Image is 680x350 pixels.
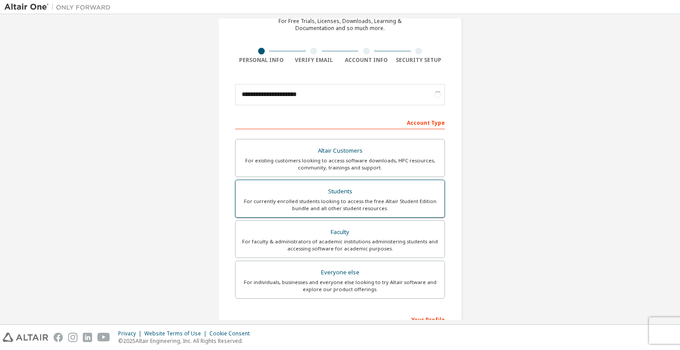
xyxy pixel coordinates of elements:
[241,238,439,252] div: For faculty & administrators of academic institutions administering students and accessing softwa...
[241,266,439,279] div: Everyone else
[235,115,445,129] div: Account Type
[241,198,439,212] div: For currently enrolled students looking to access the free Altair Student Edition bundle and all ...
[241,279,439,293] div: For individuals, businesses and everyone else looking to try Altair software and explore our prod...
[3,333,48,342] img: altair_logo.svg
[235,57,288,64] div: Personal Info
[144,330,209,337] div: Website Terms of Use
[288,57,340,64] div: Verify Email
[340,57,393,64] div: Account Info
[241,157,439,171] div: For existing customers looking to access software downloads, HPC resources, community, trainings ...
[235,312,445,326] div: Your Profile
[118,337,255,345] p: © 2025 Altair Engineering, Inc. All Rights Reserved.
[97,333,110,342] img: youtube.svg
[68,333,77,342] img: instagram.svg
[241,185,439,198] div: Students
[83,333,92,342] img: linkedin.svg
[4,3,115,12] img: Altair One
[393,57,445,64] div: Security Setup
[278,18,402,32] div: For Free Trials, Licenses, Downloads, Learning & Documentation and so much more.
[118,330,144,337] div: Privacy
[54,333,63,342] img: facebook.svg
[209,330,255,337] div: Cookie Consent
[241,145,439,157] div: Altair Customers
[241,226,439,238] div: Faculty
